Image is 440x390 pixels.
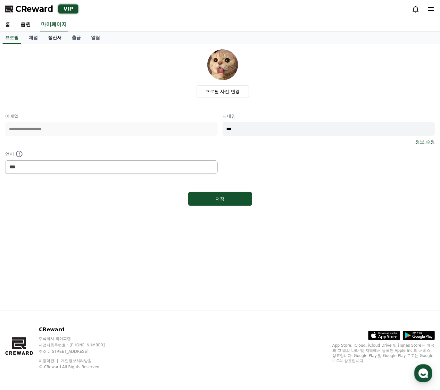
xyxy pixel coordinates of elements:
a: 알림 [86,32,105,44]
span: 설정 [99,213,107,218]
p: 이메일 [5,113,218,119]
img: profile_image [207,49,238,80]
a: 홈 [2,203,42,219]
p: © CReward All Rights Reserved. [39,364,117,369]
div: 저장 [201,196,239,202]
p: 주식회사 와이피랩 [39,336,117,341]
span: 대화 [59,213,66,218]
a: 채널 [24,32,43,44]
a: 이용약관 [39,359,59,363]
a: CReward [5,4,53,14]
span: CReward [15,4,53,14]
a: 정산서 [43,32,67,44]
a: 음원 [15,18,36,31]
a: 프로필 [3,32,21,44]
label: 프로필 사진 변경 [196,85,249,97]
p: 주소 : [STREET_ADDRESS] [39,349,117,354]
p: 닉네임 [223,113,435,119]
a: 정보 수정 [416,139,435,145]
a: 개인정보처리방침 [61,359,92,363]
a: 마이페이지 [40,18,68,31]
a: 대화 [42,203,83,219]
p: CReward [39,326,117,334]
button: 저장 [188,192,252,206]
p: 언어 [5,150,218,158]
span: 홈 [20,213,24,218]
a: 설정 [83,203,123,219]
a: 출금 [67,32,86,44]
p: 사업자등록번호 : [PHONE_NUMBER] [39,343,117,348]
p: App Store, iCloud, iCloud Drive 및 iTunes Store는 미국과 그 밖의 나라 및 지역에서 등록된 Apple Inc.의 서비스 상표입니다. Goo... [332,343,435,363]
div: VIP [58,4,78,13]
